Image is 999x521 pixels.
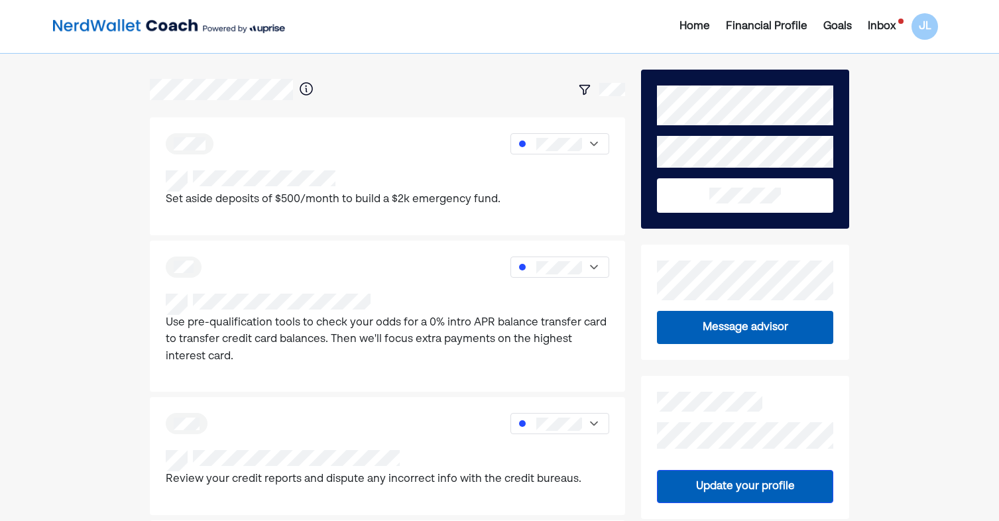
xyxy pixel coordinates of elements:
[657,470,833,503] button: Update your profile
[868,19,896,34] div: Inbox
[166,315,609,366] p: Use pre-qualification tools to check your odds for a 0% intro APR balance transfer card to transf...
[657,311,833,344] button: Message advisor
[911,13,938,40] div: JL
[166,471,581,489] p: Review your credit reports and dispute any incorrect info with the credit bureaus.
[726,19,807,34] div: Financial Profile
[679,19,710,34] div: Home
[166,192,500,209] p: Set aside deposits of $500/month to build a $2k emergency fund.
[823,19,852,34] div: Goals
